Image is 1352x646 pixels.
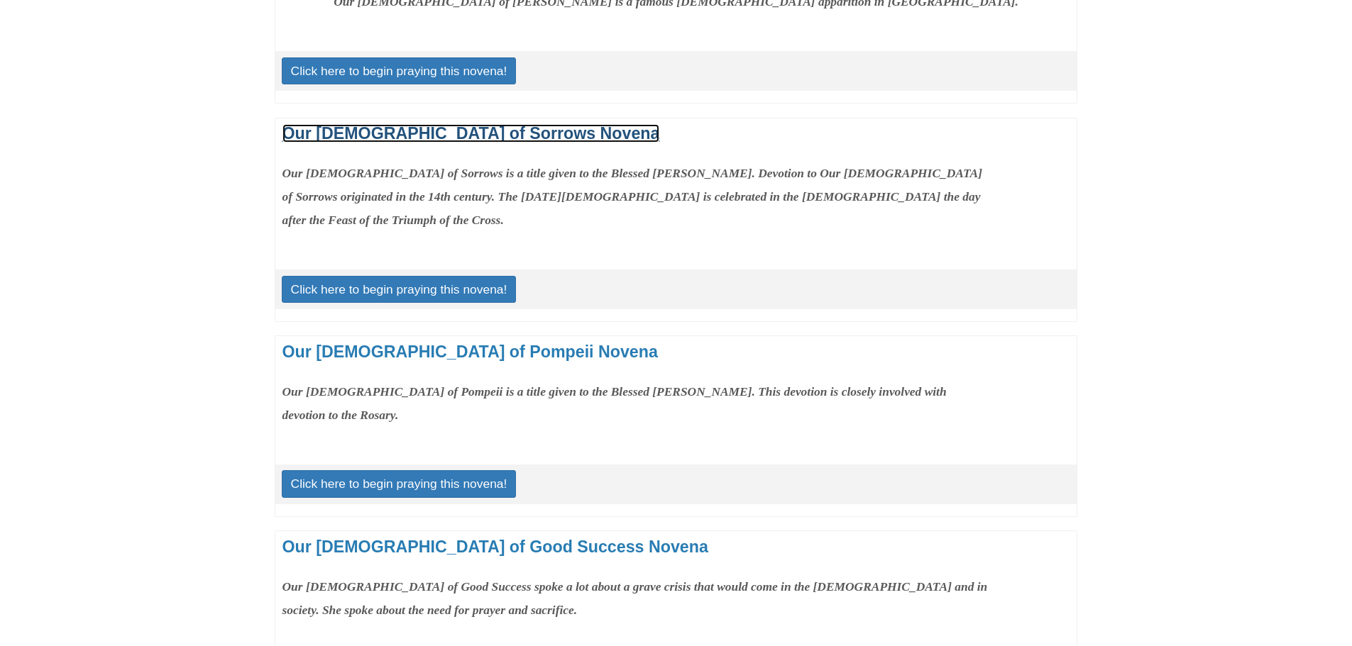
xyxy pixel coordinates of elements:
[282,470,517,497] a: Click here to begin praying this novena!
[282,124,660,143] a: Our [DEMOGRAPHIC_DATA] of Sorrows Novena
[282,384,947,422] strong: Our [DEMOGRAPHIC_DATA] of Pompeii is a title given to the Blessed [PERSON_NAME]. This devotion is...
[282,343,658,361] a: Our [DEMOGRAPHIC_DATA] of Pompeii Novena
[282,538,708,556] a: Our [DEMOGRAPHIC_DATA] of Good Success Novena
[282,166,982,227] strong: Our [DEMOGRAPHIC_DATA] of Sorrows is a title given to the Blessed [PERSON_NAME]. Devotion to Our ...
[282,57,517,84] a: Click here to begin praying this novena!
[282,579,988,617] strong: Our [DEMOGRAPHIC_DATA] of Good Success spoke a lot about a grave crisis that would come in the [D...
[282,276,517,303] a: Click here to begin praying this novena!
